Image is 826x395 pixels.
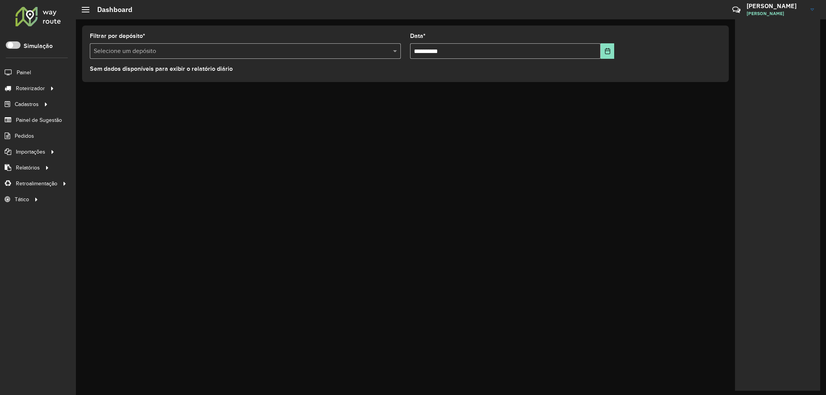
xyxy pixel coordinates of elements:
[728,2,745,18] a: Contato Rápido
[24,41,53,51] label: Simulação
[15,132,34,140] span: Pedidos
[15,100,39,108] span: Cadastros
[16,148,45,156] span: Importações
[16,84,45,92] span: Roteirizador
[747,10,805,17] span: [PERSON_NAME]
[16,164,40,172] span: Relatórios
[747,2,805,10] h3: [PERSON_NAME]
[601,43,614,59] button: Choose Date
[90,64,233,74] label: Sem dados disponíveis para exibir o relatório diário
[15,195,29,203] span: Tático
[16,180,57,188] span: Retroalimentação
[410,31,426,41] label: Data
[16,116,62,124] span: Painel de Sugestão
[90,31,145,41] label: Filtrar por depósito
[17,68,31,77] span: Painel
[89,5,132,14] h2: Dashboard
